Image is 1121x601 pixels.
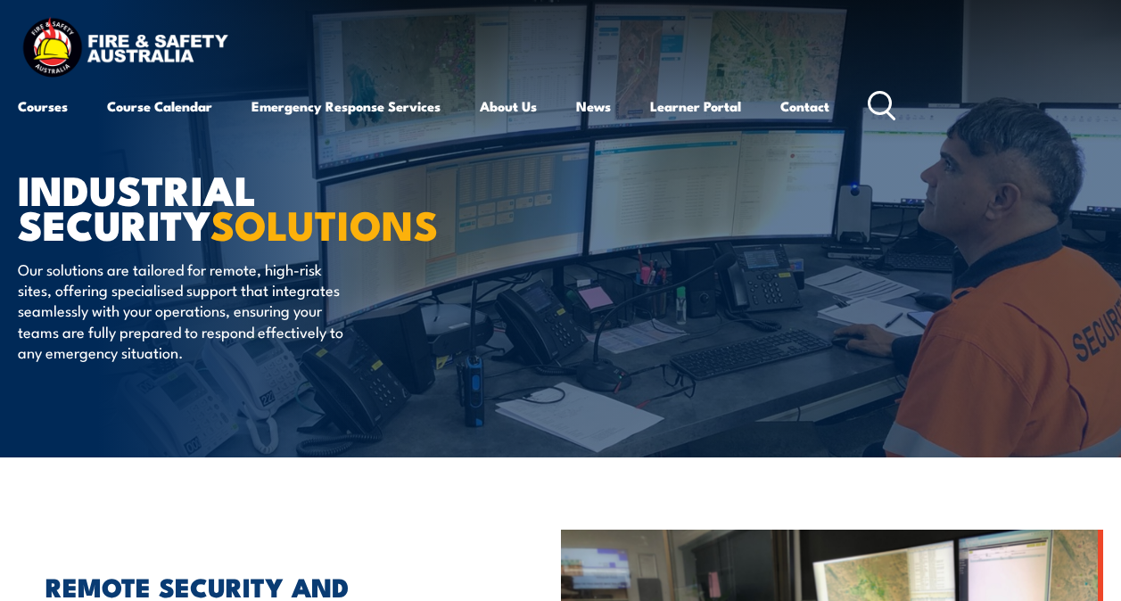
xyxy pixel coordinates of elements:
[18,259,343,363] p: Our solutions are tailored for remote, high-risk sites, offering specialised support that integra...
[18,85,68,128] a: Courses
[576,85,611,128] a: News
[780,85,829,128] a: Contact
[107,85,212,128] a: Course Calendar
[480,85,537,128] a: About Us
[251,85,441,128] a: Emergency Response Services
[210,193,438,254] strong: SOLUTIONS
[650,85,741,128] a: Learner Portal
[18,171,458,241] h1: INDUSTRIAL SECURITY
